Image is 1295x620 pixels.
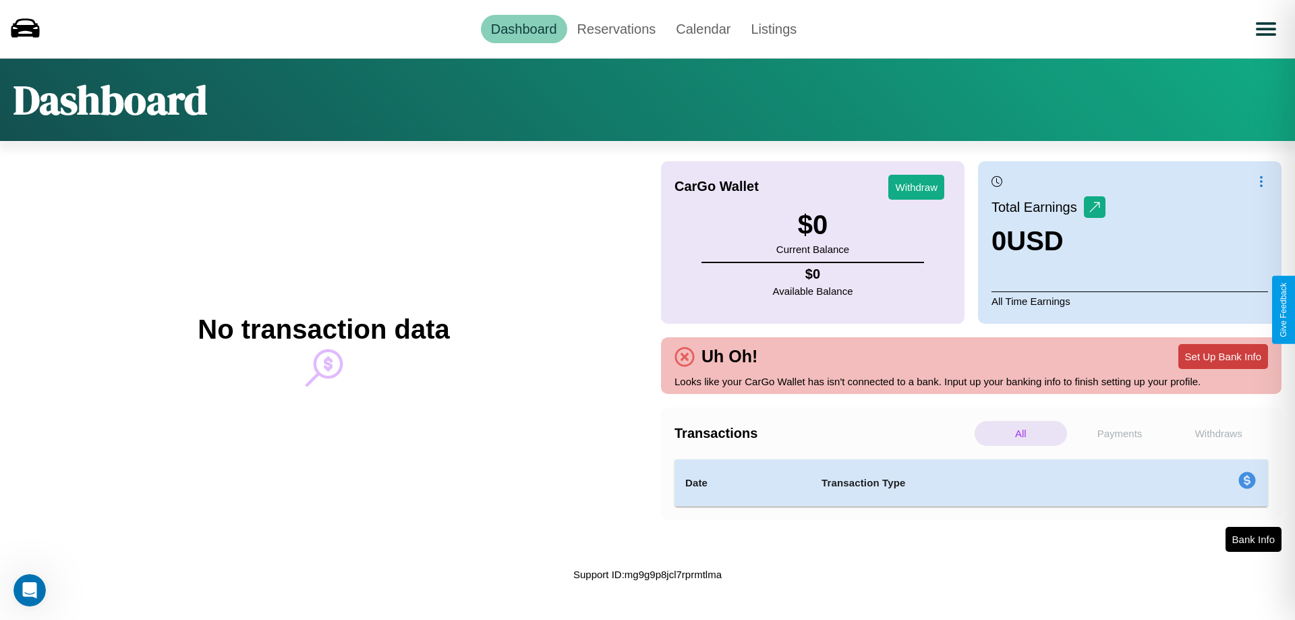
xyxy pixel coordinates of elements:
[741,15,807,43] a: Listings
[1279,283,1288,337] div: Give Feedback
[567,15,666,43] a: Reservations
[991,291,1268,310] p: All Time Earnings
[991,195,1084,219] p: Total Earnings
[695,347,764,366] h4: Uh Oh!
[685,475,800,491] h4: Date
[198,314,449,345] h2: No transaction data
[1247,10,1285,48] button: Open menu
[888,175,944,200] button: Withdraw
[13,574,46,607] iframe: Intercom live chat
[776,240,849,258] p: Current Balance
[991,226,1105,256] h3: 0 USD
[674,372,1268,391] p: Looks like your CarGo Wallet has isn't connected to a bank. Input up your banking info to finish ...
[666,15,741,43] a: Calendar
[773,266,853,282] h4: $ 0
[1226,527,1282,552] button: Bank Info
[776,210,849,240] h3: $ 0
[674,426,971,441] h4: Transactions
[1178,344,1268,369] button: Set Up Bank Info
[674,179,759,194] h4: CarGo Wallet
[1074,421,1166,446] p: Payments
[573,565,722,584] p: Support ID: mg9g9p8jcl7rprmtlma
[481,15,567,43] a: Dashboard
[674,459,1268,507] table: simple table
[822,475,1128,491] h4: Transaction Type
[975,421,1067,446] p: All
[13,72,207,128] h1: Dashboard
[773,282,853,300] p: Available Balance
[1172,421,1265,446] p: Withdraws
